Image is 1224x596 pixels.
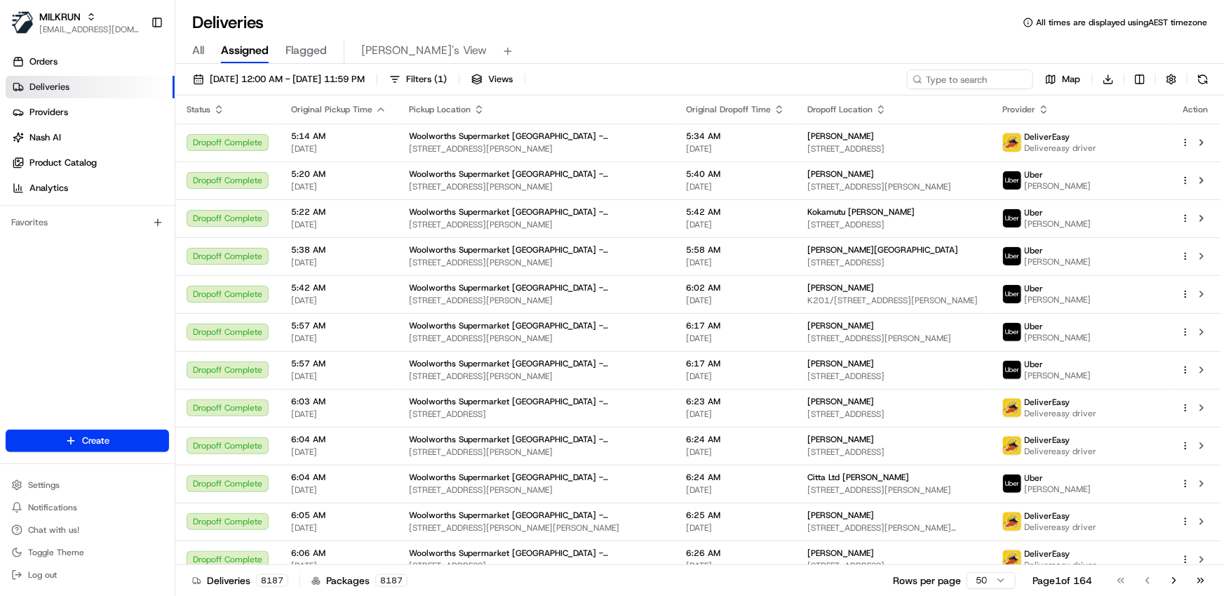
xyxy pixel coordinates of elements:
[291,257,386,268] span: [DATE]
[43,256,114,267] span: [PERSON_NAME]
[116,256,121,267] span: •
[807,320,874,331] span: [PERSON_NAME]
[6,520,169,540] button: Chat with us!
[29,182,68,194] span: Analytics
[1025,484,1091,495] span: [PERSON_NAME]
[409,371,664,382] span: [STREET_ADDRESS][PERSON_NAME]
[124,218,153,229] span: [DATE]
[14,56,255,79] p: Welcome 👋
[1003,285,1021,303] img: uber-new-logo.jpeg
[686,295,785,306] span: [DATE]
[409,446,664,458] span: [STREET_ADDRESS][PERSON_NAME]
[6,6,145,39] button: MILKRUNMILKRUN[EMAIL_ADDRESS][DOMAIN_NAME]
[686,358,785,369] span: 6:17 AM
[192,11,264,34] h1: Deliveries
[807,510,874,521] span: [PERSON_NAME]
[119,315,130,326] div: 💻
[291,522,386,534] span: [DATE]
[291,219,386,230] span: [DATE]
[893,574,961,588] p: Rows per page
[686,446,785,458] span: [DATE]
[409,548,664,559] span: Woolworths Supermarket [GEOGRAPHIC_DATA] - [GEOGRAPHIC_DATA]
[1002,104,1035,115] span: Provider
[43,218,114,229] span: [PERSON_NAME]
[291,181,386,192] span: [DATE]
[140,348,170,359] span: Pylon
[1025,522,1097,533] span: Delivereasy driver
[807,168,874,180] span: [PERSON_NAME]
[217,180,255,197] button: See all
[1039,69,1087,89] button: Map
[116,218,121,229] span: •
[686,434,785,445] span: 6:24 AM
[28,547,84,558] span: Toggle Theme
[1025,397,1070,408] span: DeliverEasy
[409,396,664,407] span: Woolworths Supermarket [GEOGRAPHIC_DATA] - [GEOGRAPHIC_DATA]
[36,91,231,105] input: Clear
[14,14,42,42] img: Nash
[39,24,140,35] span: [EMAIL_ADDRESS][DOMAIN_NAME]
[1025,472,1044,484] span: Uber
[291,371,386,382] span: [DATE]
[192,42,204,59] span: All
[210,73,365,86] span: [DATE] 12:00 AM - [DATE] 11:59 PM
[14,134,39,159] img: 1736555255976-a54dd68f-1ca7-489b-9aae-adbdc363a1c4
[1003,437,1021,455] img: delivereasy_logo.png
[291,396,386,407] span: 6:03 AM
[1025,131,1070,143] span: DeliverEasy
[686,333,785,344] span: [DATE]
[686,143,785,154] span: [DATE]
[409,282,664,293] span: Woolworths Supermarket [GEOGRAPHIC_DATA] - [GEOGRAPHIC_DATA]
[14,315,25,326] div: 📗
[409,219,664,230] span: [STREET_ADDRESS][PERSON_NAME]
[291,131,386,142] span: 5:14 AM
[1025,435,1070,446] span: DeliverEasy
[686,104,771,115] span: Original Dropoff Time
[807,206,915,218] span: Kokamutu [PERSON_NAME]
[1033,574,1092,588] div: Page 1 of 164
[406,73,447,86] span: Filters
[6,126,175,149] a: Nash AI
[311,574,408,588] div: Packages
[1025,548,1070,559] span: DeliverEasy
[29,157,97,169] span: Product Catalog
[1025,408,1097,419] span: Delivereasy driver
[1025,256,1091,267] span: [PERSON_NAME]
[807,434,874,445] span: [PERSON_NAME]
[29,55,58,68] span: Orders
[29,131,61,144] span: Nash AI
[1025,321,1044,332] span: Uber
[28,524,79,536] span: Chat with us!
[686,257,785,268] span: [DATE]
[6,51,175,73] a: Orders
[113,308,231,333] a: 💻API Documentation
[1003,475,1021,493] img: uber-new-logo.jpeg
[807,560,980,571] span: [STREET_ADDRESS]
[291,446,386,458] span: [DATE]
[63,148,193,159] div: We're available if you need us!
[1003,247,1021,265] img: uber-new-logo.jpeg
[1025,180,1091,192] span: [PERSON_NAME]
[686,409,785,420] span: [DATE]
[807,131,874,142] span: [PERSON_NAME]
[686,560,785,571] span: [DATE]
[29,106,68,119] span: Providers
[1025,510,1070,522] span: DeliverEasy
[686,472,785,483] span: 6:24 AM
[409,168,664,180] span: Woolworths Supermarket [GEOGRAPHIC_DATA] - [GEOGRAPHIC_DATA]
[686,168,785,180] span: 5:40 AM
[686,548,785,559] span: 6:26 AM
[1003,361,1021,379] img: uber-new-logo.jpeg
[686,282,785,293] span: 6:02 AM
[907,69,1033,89] input: Type to search
[291,104,372,115] span: Original Pickup Time
[409,206,664,218] span: Woolworths Supermarket [GEOGRAPHIC_DATA] - [GEOGRAPHIC_DATA]
[285,42,327,59] span: Flagged
[1025,559,1097,571] span: Delivereasy driver
[256,574,288,587] div: 8187
[686,522,785,534] span: [DATE]
[409,510,664,521] span: Woolworths Supermarket [GEOGRAPHIC_DATA] - [GEOGRAPHIC_DATA]
[1036,17,1207,28] span: All times are displayed using AEST timezone
[807,396,874,407] span: [PERSON_NAME]
[409,143,664,154] span: [STREET_ADDRESS][PERSON_NAME]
